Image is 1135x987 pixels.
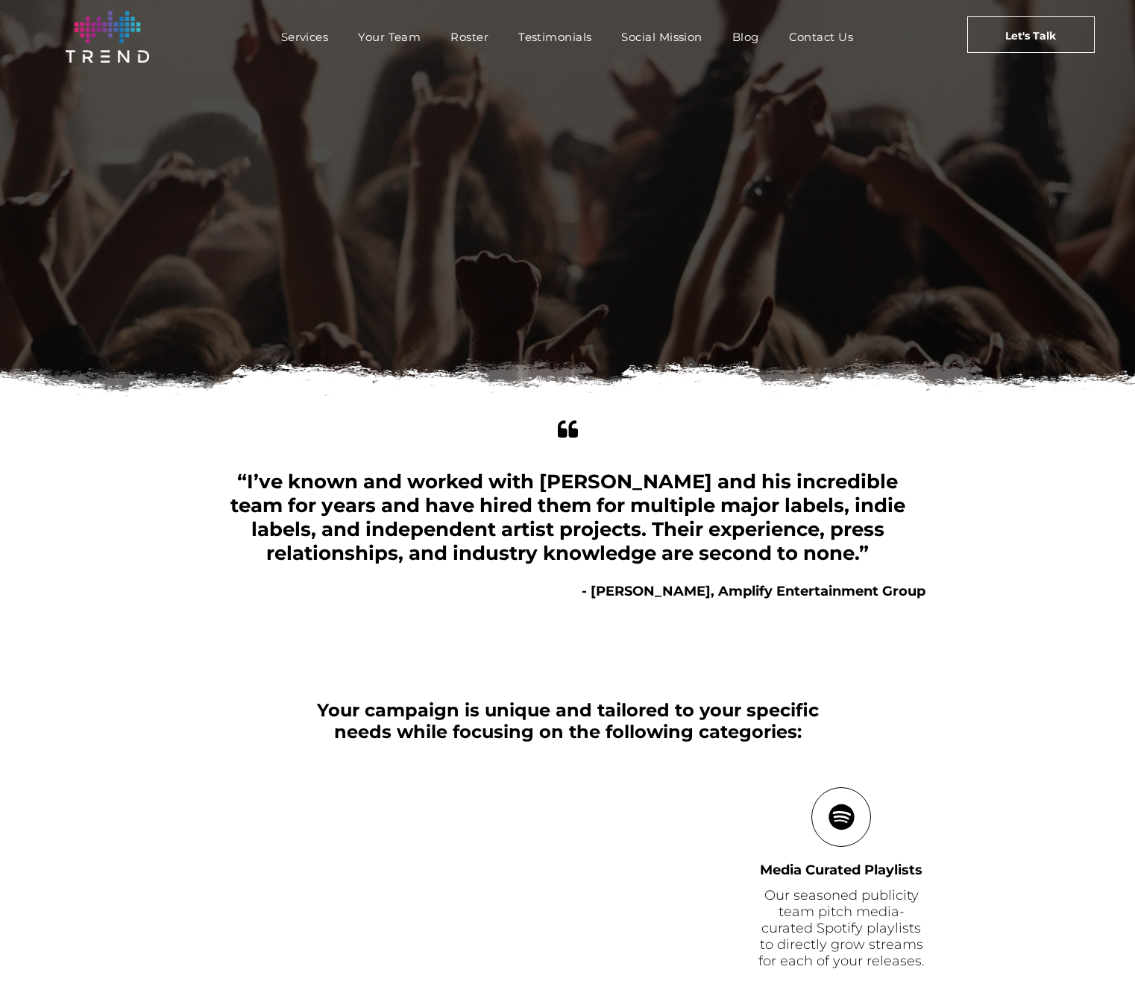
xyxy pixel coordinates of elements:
b: Your campaign is unique and tailored to your specific needs while focusing on the following categ... [317,699,819,742]
a: Roster [436,26,503,48]
span: Let's Talk [1005,17,1056,54]
img: logo [66,11,149,63]
a: Testimonials [503,26,606,48]
a: Contact Us [774,26,869,48]
span: Media Curated Playlists [760,862,922,878]
a: Let's Talk [967,16,1095,53]
a: Blog [717,26,774,48]
span: Our seasoned publicity team pitch media-curated Spotify playlists to directly grow streams for ea... [758,887,925,969]
a: Your Team [343,26,436,48]
b: - [PERSON_NAME], Amplify Entertainment Group [582,583,925,599]
a: Services [266,26,344,48]
span: “I’ve known and worked with [PERSON_NAME] and his incredible team for years and have hired them f... [230,470,905,565]
a: Social Mission [606,26,717,48]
